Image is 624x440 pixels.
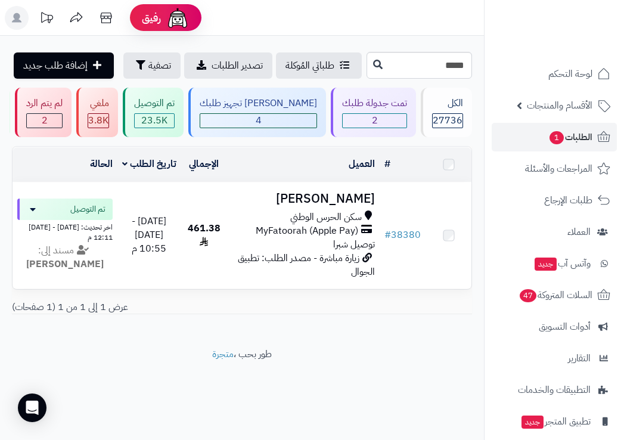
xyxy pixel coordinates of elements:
[492,407,617,436] a: تطبيق المتجرجديد
[188,221,221,249] span: 461.38
[135,114,174,128] span: 23.5K
[90,157,113,171] a: الحالة
[120,88,186,137] a: تم التوصيل 23.5K
[535,258,557,271] span: جديد
[189,157,219,171] a: الإجمالي
[432,97,463,110] div: الكل
[518,382,591,398] span: التطبيقات والخدمات
[343,114,406,128] span: 2
[276,52,362,79] a: طلباتي المُوكلة
[520,413,591,430] span: تطبيق المتجر
[519,287,592,303] span: السلات المتروكة
[232,192,375,206] h3: [PERSON_NAME]
[18,393,46,422] div: Open Intercom Messenger
[17,220,113,243] div: اخر تحديث: [DATE] - [DATE] 12:11 م
[123,52,181,79] button: تصفية
[14,52,114,79] a: إضافة طلب جديد
[142,11,161,25] span: رفيق
[8,244,122,271] div: مسند إلى:
[492,154,617,183] a: المراجعات والأسئلة
[132,214,166,256] span: [DATE] - [DATE] 10:55 م
[567,224,591,240] span: العملاء
[238,251,375,279] span: زيارة مباشرة - مصدر الطلب: تطبيق الجوال
[290,210,362,224] span: سكن الحرس الوطني
[32,6,61,33] a: تحديثات المنصة
[13,88,74,137] a: لم يتم الرد 2
[433,114,462,128] span: 27736
[200,97,317,110] div: [PERSON_NAME] تجهيز طلبك
[186,88,328,137] a: [PERSON_NAME] تجهيز طلبك 4
[568,350,591,367] span: التقارير
[349,157,375,171] a: العميل
[88,114,108,128] div: 3841
[384,228,391,242] span: #
[333,237,375,252] span: توصيل شبرا
[527,97,592,114] span: الأقسام والمنتجات
[3,300,481,314] div: عرض 1 إلى 1 من 1 (1 صفحات)
[548,66,592,82] span: لوحة التحكم
[135,114,174,128] div: 23510
[26,97,63,110] div: لم يتم الرد
[533,255,591,272] span: وآتس آب
[544,192,592,209] span: طلبات الإرجاع
[543,33,613,58] img: logo-2.png
[492,281,617,309] a: السلات المتروكة47
[122,157,176,171] a: تاريخ الطلب
[26,257,104,271] strong: [PERSON_NAME]
[384,157,390,171] a: #
[492,186,617,215] a: طلبات الإرجاع
[212,58,263,73] span: تصدير الطلبات
[27,114,62,128] span: 2
[525,160,592,177] span: المراجعات والأسئلة
[88,97,109,110] div: ملغي
[492,60,617,88] a: لوحة التحكم
[74,88,120,137] a: ملغي 3.8K
[200,114,316,128] span: 4
[492,218,617,246] a: العملاء
[492,123,617,151] a: الطلبات1
[70,203,105,215] span: تم التوصيل
[212,347,234,361] a: متجرة
[492,344,617,373] a: التقارير
[492,312,617,341] a: أدوات التسويق
[23,58,88,73] span: إضافة طلب جديد
[520,289,536,302] span: 47
[88,114,108,128] span: 3.8K
[134,97,175,110] div: تم التوصيل
[548,129,592,145] span: الطلبات
[342,97,407,110] div: تمت جدولة طلبك
[492,249,617,278] a: وآتس آبجديد
[166,6,190,30] img: ai-face.png
[285,58,334,73] span: طلباتي المُوكلة
[521,416,544,429] span: جديد
[550,131,564,144] span: 1
[539,318,591,335] span: أدوات التسويق
[492,376,617,404] a: التطبيقات والخدمات
[418,88,474,137] a: الكل27736
[184,52,272,79] a: تصدير الطلبات
[256,224,358,238] span: MyFatoorah (Apple Pay)
[384,228,421,242] a: #38380
[328,88,418,137] a: تمت جدولة طلبك 2
[148,58,171,73] span: تصفية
